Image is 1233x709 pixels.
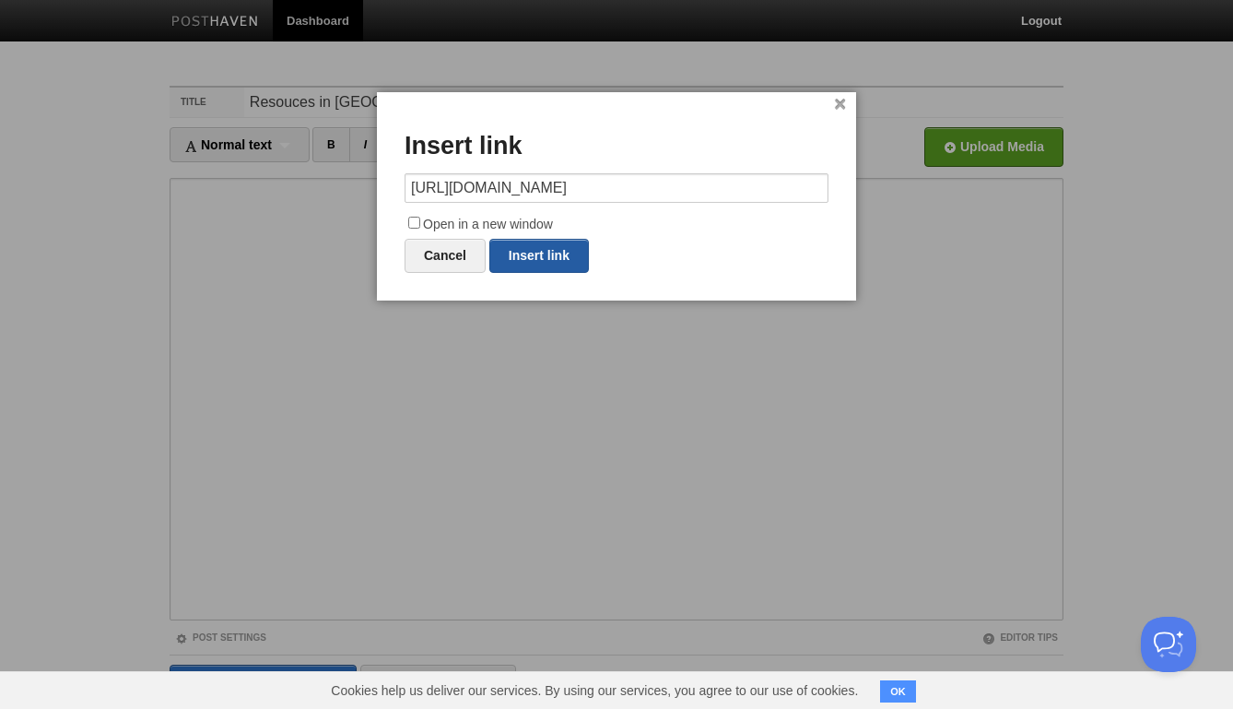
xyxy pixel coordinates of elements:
[312,672,876,709] span: Cookies help us deliver our services. By using our services, you agree to our use of cookies.
[405,214,828,236] label: Open in a new window
[489,239,589,273] a: Insert link
[405,239,486,273] a: Cancel
[834,100,846,110] a: ×
[1141,617,1196,672] iframe: Help Scout Beacon - Open
[408,217,420,229] input: Open in a new window
[405,133,828,160] h3: Insert link
[880,680,916,703] button: OK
